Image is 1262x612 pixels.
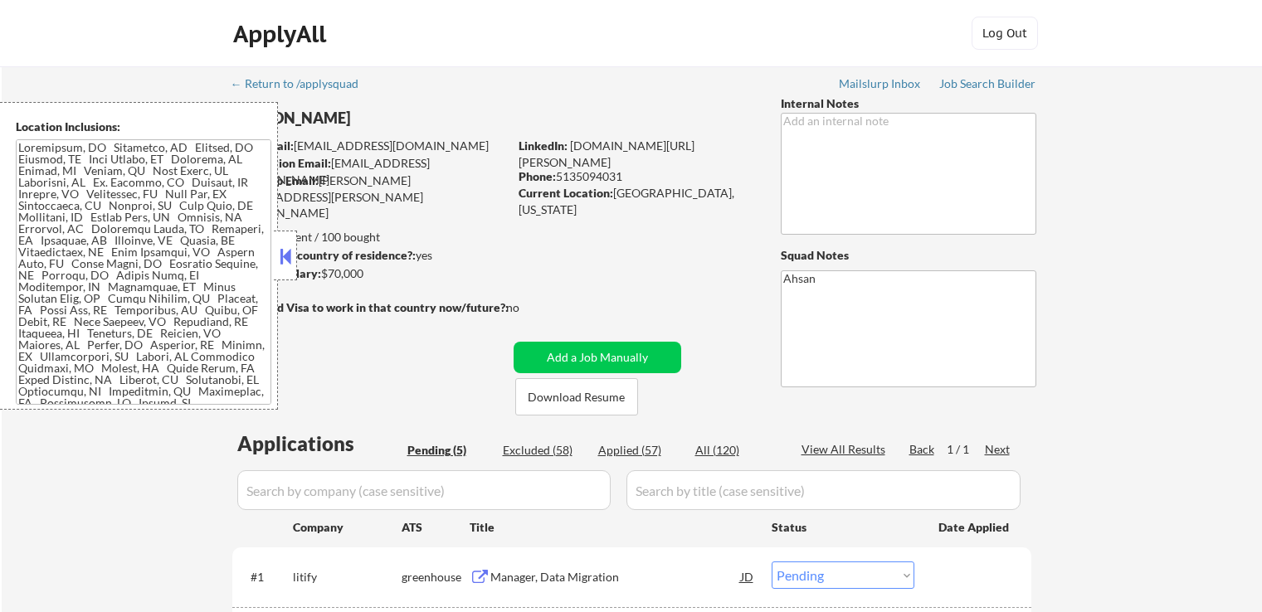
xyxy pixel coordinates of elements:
[16,119,271,135] div: Location Inclusions:
[519,168,753,185] div: 5135094031
[939,78,1036,90] div: Job Search Builder
[231,248,416,262] strong: Can work in country of residence?:
[231,229,508,245] div: 57 sent / 100 bought
[233,138,508,154] div: [EMAIL_ADDRESS][DOMAIN_NAME]
[939,77,1036,94] a: Job Search Builder
[233,155,508,187] div: [EMAIL_ADDRESS][DOMAIN_NAME]
[972,17,1038,50] button: Log Out
[237,470,611,510] input: Search by company (case sensitive)
[781,95,1036,112] div: Internal Notes
[515,378,638,415] button: Download Resume
[402,569,470,585] div: greenhouse
[947,441,985,458] div: 1 / 1
[293,569,402,585] div: litify
[909,441,936,458] div: Back
[251,569,280,585] div: #1
[233,20,331,48] div: ApplyAll
[802,441,890,458] div: View All Results
[293,519,402,536] div: Company
[938,519,1011,536] div: Date Applied
[519,185,753,217] div: [GEOGRAPHIC_DATA], [US_STATE]
[839,78,922,90] div: Mailslurp Inbox
[839,77,922,94] a: Mailslurp Inbox
[739,561,756,591] div: JD
[402,519,470,536] div: ATS
[231,265,508,282] div: $70,000
[772,512,914,542] div: Status
[237,434,402,454] div: Applications
[519,138,694,169] a: [DOMAIN_NAME][URL][PERSON_NAME]
[506,299,553,316] div: no
[470,519,756,536] div: Title
[231,247,503,264] div: yes
[232,108,573,129] div: [PERSON_NAME]
[626,470,1021,510] input: Search by title (case sensitive)
[514,342,681,373] button: Add a Job Manually
[985,441,1011,458] div: Next
[490,569,741,585] div: Manager, Data Migration
[519,138,568,153] strong: LinkedIn:
[232,300,509,314] strong: Will need Visa to work in that country now/future?:
[519,169,556,183] strong: Phone:
[407,442,490,459] div: Pending (5)
[231,77,374,94] a: ← Return to /applysquad
[781,247,1036,264] div: Squad Notes
[503,442,586,459] div: Excluded (58)
[695,442,778,459] div: All (120)
[232,172,508,221] div: [PERSON_NAME][EMAIL_ADDRESS][PERSON_NAME][DOMAIN_NAME]
[598,442,681,459] div: Applied (57)
[519,186,613,200] strong: Current Location:
[231,78,374,90] div: ← Return to /applysquad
